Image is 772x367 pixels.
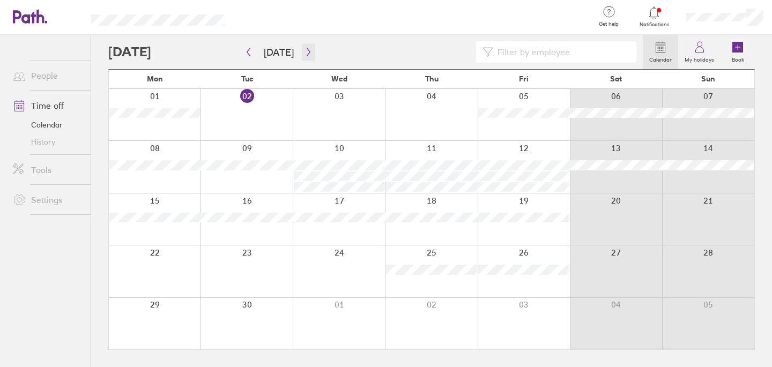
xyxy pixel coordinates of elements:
[701,74,715,83] span: Sun
[4,95,91,116] a: Time off
[610,74,622,83] span: Sat
[637,21,672,28] span: Notifications
[331,74,347,83] span: Wed
[147,74,163,83] span: Mon
[643,54,678,63] label: Calendar
[637,5,672,28] a: Notifications
[678,54,721,63] label: My holidays
[721,35,755,69] a: Book
[255,43,302,61] button: [DATE]
[4,116,91,133] a: Calendar
[425,74,439,83] span: Thu
[241,74,254,83] span: Tue
[591,21,626,27] span: Get help
[725,54,751,63] label: Book
[643,35,678,69] a: Calendar
[678,35,721,69] a: My holidays
[519,74,529,83] span: Fri
[493,42,630,62] input: Filter by employee
[4,159,91,181] a: Tools
[4,65,91,86] a: People
[4,189,91,211] a: Settings
[4,133,91,151] a: History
